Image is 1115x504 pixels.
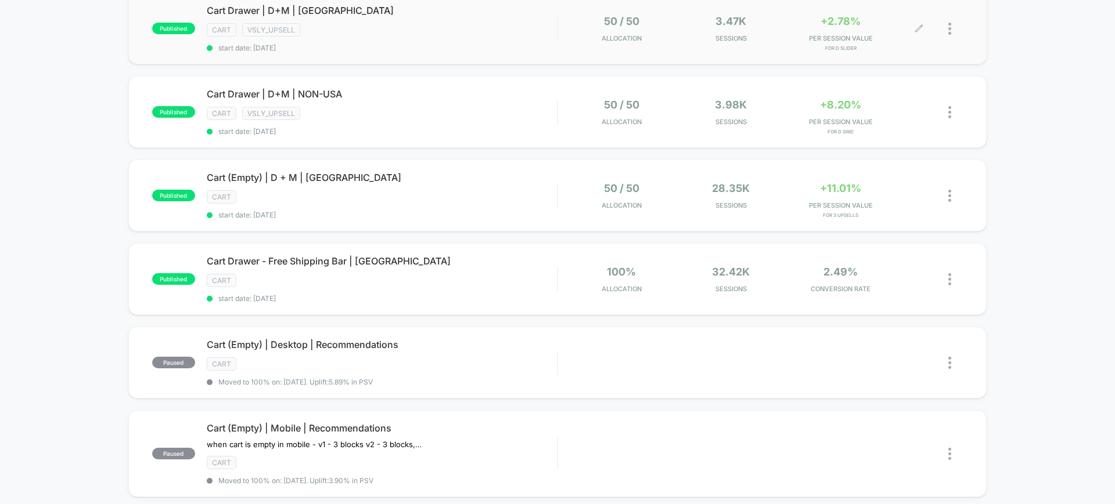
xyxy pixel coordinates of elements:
[152,106,195,118] span: published
[218,378,373,386] span: Moved to 100% on: [DATE] . Uplift: 5.89% in PSV
[604,182,639,194] span: 50 / 50
[948,448,951,460] img: close
[207,211,557,219] span: start date: [DATE]
[207,88,557,100] span: Cart Drawer | D+M | NON-USA
[242,107,300,120] span: vsly_upsell
[602,201,642,209] span: Allocation
[207,172,557,183] span: Cart (Empty) | D + M | [GEOGRAPHIC_DATA]
[679,201,783,209] span: Sessions
[207,456,236,469] span: cart
[242,23,300,37] span: vsly_upsell
[679,34,783,42] span: Sessions
[602,285,642,293] span: Allocation
[602,34,642,42] span: Allocation
[715,15,746,27] span: 3.47k
[604,15,639,27] span: 50 / 50
[207,127,557,136] span: start date: [DATE]
[712,182,750,194] span: 28.35k
[789,118,893,126] span: PER SESSION VALUE
[712,266,750,278] span: 32.42k
[152,273,195,285] span: published
[607,266,636,278] span: 100%
[789,34,893,42] span: PER SESSION VALUE
[602,118,642,126] span: Allocation
[715,99,747,111] span: 3.98k
[207,255,557,267] span: Cart Drawer - Free Shipping Bar | [GEOGRAPHIC_DATA]
[604,99,639,111] span: 50 / 50
[207,274,236,287] span: cart
[948,106,951,118] img: close
[207,294,557,303] span: start date: [DATE]
[207,339,557,350] span: Cart (Empty) | Desktop | Recommendations
[821,15,861,27] span: +2.78%
[218,476,373,485] span: Moved to 100% on: [DATE] . Uplift: 3.90% in PSV
[152,357,195,368] span: paused
[789,212,893,218] span: for 3 upsells
[207,5,557,16] span: Cart Drawer | D+M | [GEOGRAPHIC_DATA]
[948,190,951,202] img: close
[823,266,858,278] span: 2.49%
[820,182,861,194] span: +11.01%
[948,357,951,369] img: close
[152,190,195,201] span: published
[789,285,893,293] span: CONVERSION RATE
[152,448,195,459] span: paused
[207,422,557,434] span: Cart (Empty) | Mobile | Recommendations
[948,23,951,35] img: close
[207,43,557,52] span: start date: [DATE]
[207,440,422,449] span: when cart is empty in mobile - v1 - 3 blocks v2 - 3 blocks, redesign, change of 'shop all' button...
[789,201,893,209] span: PER SESSION VALUE
[789,129,893,135] span: for D Grid
[207,190,236,204] span: cart
[679,285,783,293] span: Sessions
[789,45,893,51] span: for D Slider
[948,273,951,285] img: close
[207,107,236,120] span: cart
[679,118,783,126] span: Sessions
[820,99,861,111] span: +8.20%
[152,23,195,34] span: published
[207,23,236,37] span: cart
[207,357,236,371] span: cart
